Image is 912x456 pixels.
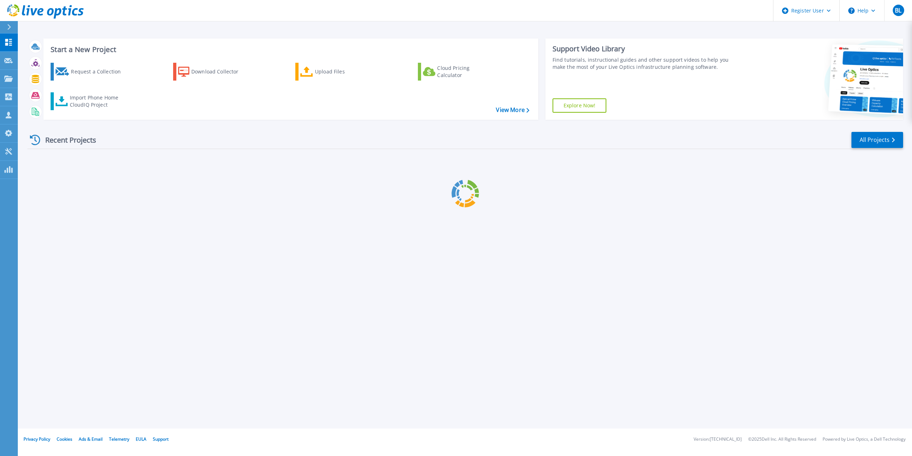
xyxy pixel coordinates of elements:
a: Privacy Policy [24,436,50,442]
li: © 2025 Dell Inc. All Rights Reserved [748,437,816,442]
a: Request a Collection [51,63,130,81]
div: Import Phone Home CloudIQ Project [70,94,125,108]
a: Download Collector [173,63,253,81]
a: Cloud Pricing Calculator [418,63,497,81]
a: All Projects [851,132,903,148]
a: Cookies [57,436,72,442]
a: Telemetry [109,436,129,442]
a: Explore Now! [553,98,607,113]
a: EULA [136,436,146,442]
div: Request a Collection [71,65,128,79]
div: Upload Files [315,65,372,79]
div: Support Video Library [553,44,737,53]
a: Ads & Email [79,436,103,442]
div: Find tutorials, instructional guides and other support videos to help you make the most of your L... [553,56,737,71]
a: View More [496,107,529,113]
div: Download Collector [191,65,248,79]
a: Support [153,436,169,442]
span: BL [895,7,901,13]
li: Powered by Live Optics, a Dell Technology [823,437,906,442]
li: Version: [TECHNICAL_ID] [694,437,742,442]
a: Upload Files [295,63,375,81]
div: Recent Projects [27,131,106,149]
h3: Start a New Project [51,46,529,53]
div: Cloud Pricing Calculator [437,65,494,79]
